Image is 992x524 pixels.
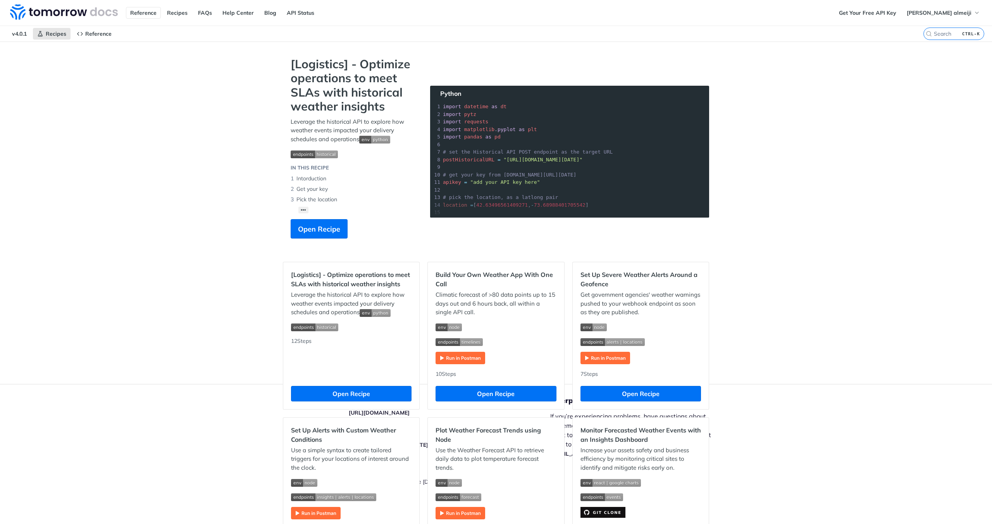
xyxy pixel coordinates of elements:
[8,28,31,40] span: v4.0.1
[291,446,412,472] p: Use a simple syntax to create tailored triggers for your locations of interest around the clock.
[580,352,630,364] img: Run in Postman
[835,7,901,19] a: Get Your Free API Key
[436,352,485,364] img: Run in Postman
[260,7,281,19] a: Blog
[436,507,485,519] img: Run in Postman
[580,337,701,346] span: Expand image
[291,118,415,144] p: Leverage the historical API to explore how weather events impacted your delivery schedules and op...
[580,479,641,487] img: env
[580,370,701,378] div: 7 Steps
[282,7,319,19] a: API Status
[436,493,556,502] span: Expand image
[291,184,415,194] li: Get your key
[580,354,630,361] a: Expand image
[163,7,192,19] a: Recipes
[126,7,161,19] a: Reference
[436,291,556,317] p: Climatic forecast of >80 data points up to 15 days out and 6 hours back, all within a single API ...
[550,412,719,458] p: If you’re experiencing problems, have questions about implementing [DATE][DOMAIN_NAME] , or want ...
[360,308,391,316] span: Expand image
[436,493,481,501] img: endpoint
[960,30,982,38] kbd: CTRL-K
[436,338,483,346] img: endpoint
[436,337,556,346] span: Expand image
[298,224,340,234] span: Open Recipe
[291,425,412,444] h2: Set Up Alerts with Custom Weather Conditions
[72,28,116,40] a: Reference
[291,150,338,158] img: endpoint
[580,425,701,444] h2: Monitor Forecasted Weather Events with an Insights Dashboard
[580,291,701,317] p: Get government agencies' weather warnings pushed to your webhook endpoint as soon as they are pub...
[580,493,701,502] span: Expand image
[360,309,391,317] img: env
[291,323,338,331] img: endpoint
[436,323,556,332] span: Expand image
[580,507,625,518] img: clone
[291,194,415,205] li: Pick the location
[436,386,556,401] button: Open Recipe
[359,136,390,144] img: env
[291,291,412,317] p: Leverage the historical API to explore how weather events impacted your delivery schedules and op...
[580,478,701,487] span: Expand image
[436,354,485,361] a: Expand image
[926,31,932,37] svg: Search
[580,508,625,515] a: Expand image
[291,386,412,401] button: Open Recipe
[580,493,623,501] img: endpoint
[194,7,216,19] a: FAQs
[580,323,607,331] img: env
[580,446,701,472] p: Increase your assets safety and business efficiency by monitoring critical sites to identify and ...
[436,425,556,444] h2: Plot Weather Forecast Trends using Node
[291,323,412,332] span: Expand image
[291,173,415,184] li: Intorduction
[291,270,412,289] h2: [Logistics] - Optimize operations to meet SLAs with historical weather insights
[436,323,462,331] img: env
[33,28,71,40] a: Recipes
[907,9,971,16] span: [PERSON_NAME] almeiji
[291,493,412,502] span: Expand image
[46,30,66,37] span: Recipes
[291,149,415,158] span: Expand image
[359,135,390,143] span: Expand image
[291,478,412,487] span: Expand image
[580,386,701,401] button: Open Recipe
[580,270,701,289] h2: Set Up Severe Weather Alerts Around a Geofence
[291,219,348,239] button: Open Recipe
[298,207,308,213] button: •••
[291,164,329,172] div: IN THIS RECIPE
[436,509,485,516] a: Expand image
[580,338,645,346] img: endpoint
[218,7,258,19] a: Help Center
[436,478,556,487] span: Expand image
[436,370,556,378] div: 10 Steps
[85,30,112,37] span: Reference
[291,507,341,519] img: Run in Postman
[291,509,341,516] a: Expand image
[436,446,556,472] p: Use the Weather Forecast API to retrieve daily data to plot temperature forecast trends.
[291,337,412,378] div: 12 Steps
[291,479,317,487] img: env
[10,4,118,20] img: Tomorrow.io Weather API Docs
[291,493,376,501] img: endpoint
[349,409,410,416] a: [URL][DOMAIN_NAME]
[580,323,701,332] span: Expand image
[436,479,462,487] img: env
[436,270,556,289] h2: Build Your Own Weather App With One Call
[902,7,984,19] button: [PERSON_NAME] almeiji
[291,57,415,114] strong: [Logistics] - Optimize operations to meet SLAs with historical weather insights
